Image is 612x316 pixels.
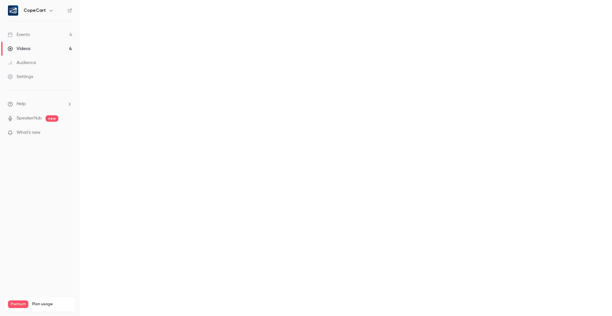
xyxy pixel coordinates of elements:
iframe: Noticeable Trigger [64,130,72,136]
a: SpeakerHub [17,115,42,122]
div: Events [8,32,30,38]
span: new [46,115,58,122]
span: Plan usage [32,302,72,307]
h6: CopeCart [24,7,46,14]
div: Videos [8,46,30,52]
li: help-dropdown-opener [8,101,72,107]
span: Help [17,101,26,107]
div: Audience [8,60,36,66]
span: What's new [17,129,40,136]
div: Settings [8,74,33,80]
span: Premium [8,300,28,308]
img: CopeCart [8,5,18,16]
